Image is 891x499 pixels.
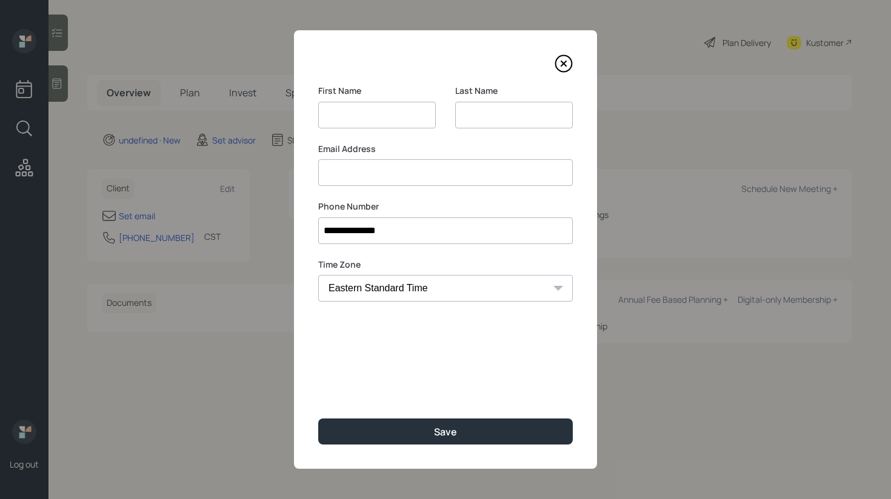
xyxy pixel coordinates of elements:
label: Last Name [455,85,573,97]
label: Email Address [318,143,573,155]
button: Save [318,418,573,444]
label: Time Zone [318,259,573,271]
label: Phone Number [318,200,573,213]
div: Save [434,425,457,438]
label: First Name [318,85,436,97]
